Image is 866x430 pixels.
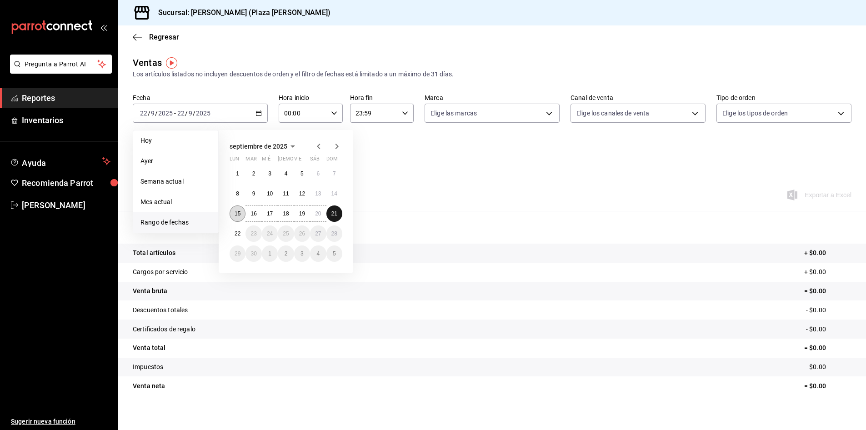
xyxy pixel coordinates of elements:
span: Pregunta a Parrot AI [25,60,98,69]
button: 23 de septiembre de 2025 [245,225,261,242]
p: Venta total [133,343,165,353]
button: 6 de septiembre de 2025 [310,165,326,182]
button: 24 de septiembre de 2025 [262,225,278,242]
button: 3 de octubre de 2025 [294,245,310,262]
abbr: 6 de septiembre de 2025 [316,170,320,177]
abbr: 2 de septiembre de 2025 [252,170,255,177]
p: Venta neta [133,381,165,391]
abbr: 30 de septiembre de 2025 [250,250,256,257]
input: -- [177,110,185,117]
abbr: 1 de octubre de 2025 [268,250,271,257]
abbr: 14 de septiembre de 2025 [331,190,337,197]
img: Tooltip marker [166,57,177,69]
button: 27 de septiembre de 2025 [310,225,326,242]
p: Certificados de regalo [133,325,195,334]
button: 20 de septiembre de 2025 [310,205,326,222]
button: 28 de septiembre de 2025 [326,225,342,242]
abbr: jueves [278,156,331,165]
label: Canal de venta [571,95,706,101]
button: 21 de septiembre de 2025 [326,205,342,222]
button: 12 de septiembre de 2025 [294,185,310,202]
abbr: miércoles [262,156,270,165]
button: 29 de septiembre de 2025 [230,245,245,262]
p: Venta bruta [133,286,167,296]
span: Inventarios [22,114,110,126]
abbr: 17 de septiembre de 2025 [267,210,273,217]
abbr: 2 de octubre de 2025 [285,250,288,257]
abbr: viernes [294,156,301,165]
input: ---- [195,110,211,117]
button: 3 de septiembre de 2025 [262,165,278,182]
p: Resumen [133,222,851,233]
abbr: 9 de septiembre de 2025 [252,190,255,197]
span: Hoy [140,136,211,145]
span: / [148,110,150,117]
h3: Sucursal: [PERSON_NAME] (Plaza [PERSON_NAME]) [151,7,330,18]
abbr: 29 de septiembre de 2025 [235,250,240,257]
span: Mes actual [140,197,211,207]
p: = $0.00 [804,286,851,296]
abbr: 1 de septiembre de 2025 [236,170,239,177]
label: Marca [425,95,560,101]
span: / [193,110,195,117]
abbr: 20 de septiembre de 2025 [315,210,321,217]
abbr: 12 de septiembre de 2025 [299,190,305,197]
p: Descuentos totales [133,305,188,315]
abbr: 7 de septiembre de 2025 [333,170,336,177]
button: 30 de septiembre de 2025 [245,245,261,262]
p: Total artículos [133,248,175,258]
abbr: 16 de septiembre de 2025 [250,210,256,217]
button: 4 de octubre de 2025 [310,245,326,262]
abbr: 15 de septiembre de 2025 [235,210,240,217]
button: 4 de septiembre de 2025 [278,165,294,182]
span: Semana actual [140,177,211,186]
abbr: sábado [310,156,320,165]
span: Reportes [22,92,110,104]
span: Ayuda [22,156,99,167]
label: Tipo de orden [716,95,851,101]
span: Elige las marcas [430,109,477,118]
div: Ventas [133,56,162,70]
span: Recomienda Parrot [22,177,110,189]
button: septiembre de 2025 [230,141,298,152]
button: 5 de septiembre de 2025 [294,165,310,182]
button: open_drawer_menu [100,24,107,31]
abbr: 19 de septiembre de 2025 [299,210,305,217]
p: = $0.00 [804,381,851,391]
p: + $0.00 [804,267,851,277]
abbr: 8 de septiembre de 2025 [236,190,239,197]
button: 5 de octubre de 2025 [326,245,342,262]
span: Sugerir nueva función [11,417,110,426]
button: Pregunta a Parrot AI [10,55,112,74]
abbr: 3 de octubre de 2025 [300,250,304,257]
button: 10 de septiembre de 2025 [262,185,278,202]
abbr: 11 de septiembre de 2025 [283,190,289,197]
span: Elige los tipos de orden [722,109,788,118]
abbr: 27 de septiembre de 2025 [315,230,321,237]
abbr: 26 de septiembre de 2025 [299,230,305,237]
p: = $0.00 [804,343,851,353]
span: / [185,110,188,117]
abbr: 24 de septiembre de 2025 [267,230,273,237]
span: [PERSON_NAME] [22,199,110,211]
input: ---- [158,110,173,117]
p: Impuestos [133,362,163,372]
abbr: 18 de septiembre de 2025 [283,210,289,217]
button: 11 de septiembre de 2025 [278,185,294,202]
p: - $0.00 [806,305,851,315]
p: - $0.00 [806,325,851,334]
button: 22 de septiembre de 2025 [230,225,245,242]
span: Ayer [140,156,211,166]
p: Cargos por servicio [133,267,188,277]
abbr: 28 de septiembre de 2025 [331,230,337,237]
button: 9 de septiembre de 2025 [245,185,261,202]
input: -- [188,110,193,117]
abbr: 3 de septiembre de 2025 [268,170,271,177]
button: 16 de septiembre de 2025 [245,205,261,222]
label: Hora inicio [279,95,343,101]
button: 15 de septiembre de 2025 [230,205,245,222]
abbr: 22 de septiembre de 2025 [235,230,240,237]
span: / [155,110,158,117]
label: Hora fin [350,95,414,101]
abbr: 25 de septiembre de 2025 [283,230,289,237]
